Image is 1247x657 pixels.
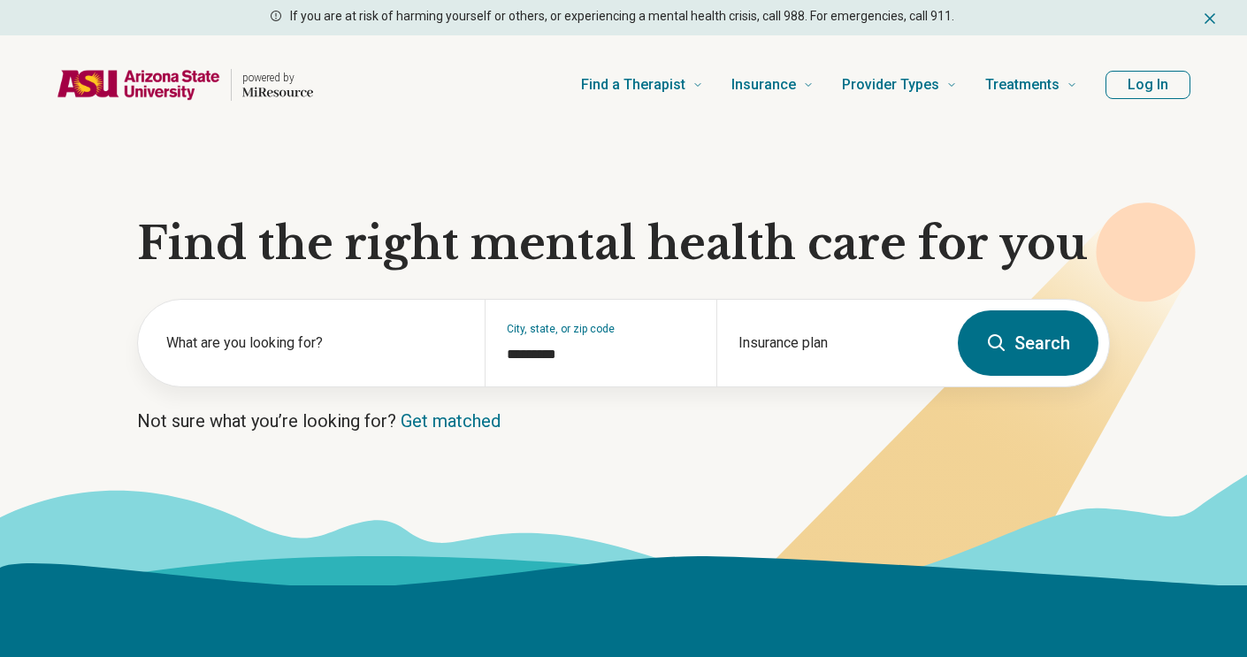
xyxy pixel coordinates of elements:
button: Log In [1105,71,1190,99]
p: powered by [242,71,313,85]
a: Treatments [985,50,1077,120]
p: Not sure what you’re looking for? [137,409,1110,433]
label: What are you looking for? [166,332,463,354]
h1: Find the right mental health care for you [137,218,1110,271]
a: Get matched [401,410,501,432]
span: Provider Types [842,73,939,97]
button: Search [958,310,1098,376]
a: Provider Types [842,50,957,120]
span: Insurance [731,73,796,97]
p: If you are at risk of harming yourself or others, or experiencing a mental health crisis, call 98... [290,7,954,26]
span: Find a Therapist [581,73,685,97]
a: Home page [57,57,313,113]
button: Dismiss [1201,7,1219,28]
a: Insurance [731,50,814,120]
a: Find a Therapist [581,50,703,120]
span: Treatments [985,73,1060,97]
